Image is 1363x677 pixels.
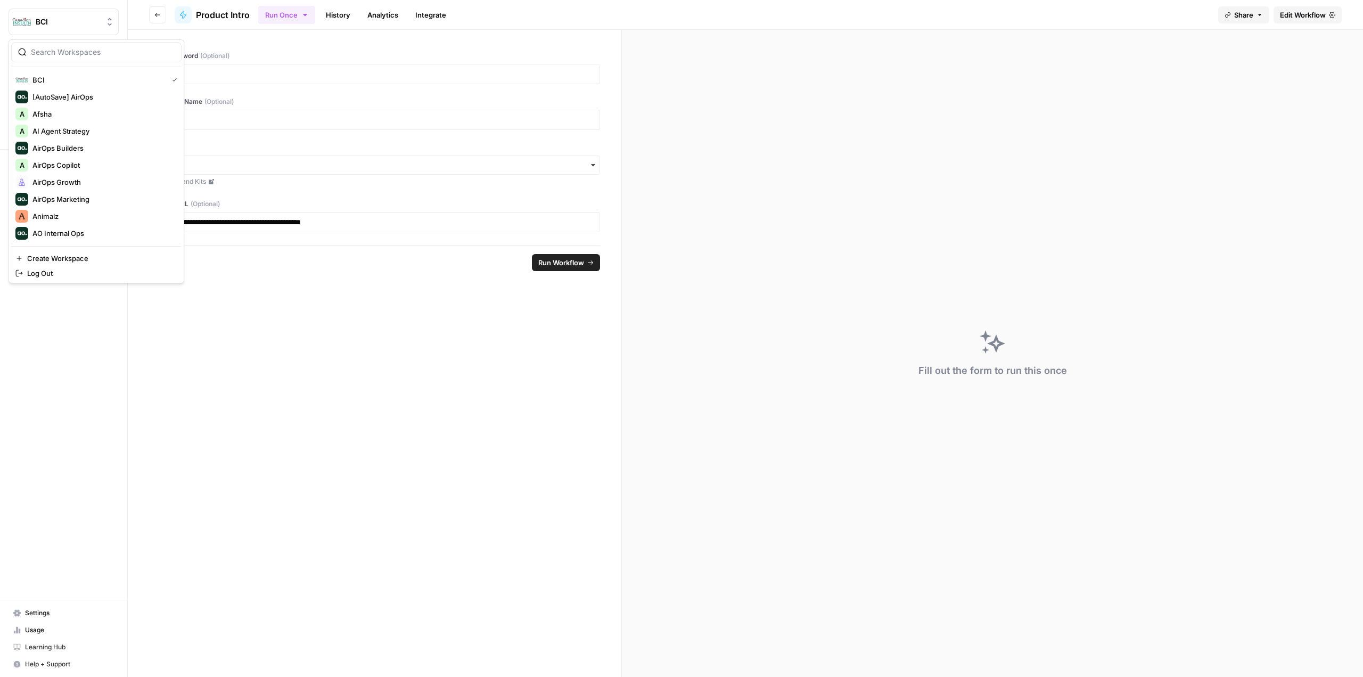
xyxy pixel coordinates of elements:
[191,199,220,209] span: (Optional)
[175,6,250,23] a: Product Intro
[9,622,119,639] a: Usage
[149,51,600,61] label: Target Keyword
[15,176,28,189] img: AirOps Growth Logo
[15,74,28,86] img: BCI Logo
[20,126,24,136] span: A
[20,109,24,119] span: A
[532,254,600,271] button: Run Workflow
[538,257,584,268] span: Run Workflow
[149,199,600,209] label: Sitemap URL
[319,6,357,23] a: History
[32,109,173,119] span: Afsha
[1218,6,1269,23] button: Share
[32,177,173,187] span: AirOps Growth
[11,251,182,266] a: Create Workspace
[36,17,100,27] span: BCI
[25,625,114,635] span: Usage
[9,605,119,622] a: Settings
[409,6,453,23] a: Integrate
[20,160,24,170] span: A
[27,253,173,264] span: Create Workspace
[25,608,114,618] span: Settings
[25,659,114,669] span: Help + Support
[12,12,31,31] img: BCI Logo
[32,160,173,170] span: AirOps Copilot
[27,268,173,279] span: Log Out
[15,193,28,206] img: AirOps Marketing Logo
[1274,6,1342,23] a: Edit Workflow
[32,143,173,153] span: AirOps Builders
[9,639,119,656] a: Learning Hub
[15,227,28,240] img: AO Internal Ops Logo
[361,6,405,23] a: Analytics
[918,363,1067,378] div: Fill out the form to run this once
[1234,10,1253,20] span: Share
[1280,10,1326,20] span: Edit Workflow
[32,228,173,239] span: AO Internal Ops
[196,9,250,21] span: Product Intro
[9,9,119,35] button: Workspace: BCI
[32,126,173,136] span: AI Agent Strategy
[258,6,315,24] button: Run Once
[149,97,600,107] label: Medication Name
[32,194,173,205] span: AirOps Marketing
[9,656,119,673] button: Help + Support
[9,39,184,283] div: Workspace: BCI
[15,91,28,103] img: [AutoSave] AirOps Logo
[200,51,229,61] span: (Optional)
[11,266,182,281] a: Log Out
[149,143,600,152] label: Brand Kit
[25,642,114,652] span: Learning Hub
[32,92,173,102] span: [AutoSave] AirOps
[204,97,234,107] span: (Optional)
[32,75,163,85] span: BCI
[149,177,600,186] a: Manage Brand Kits
[31,47,175,58] input: Search Workspaces
[32,211,173,222] span: Animalz
[15,210,28,223] img: Animalz Logo
[15,142,28,154] img: AirOps Builders Logo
